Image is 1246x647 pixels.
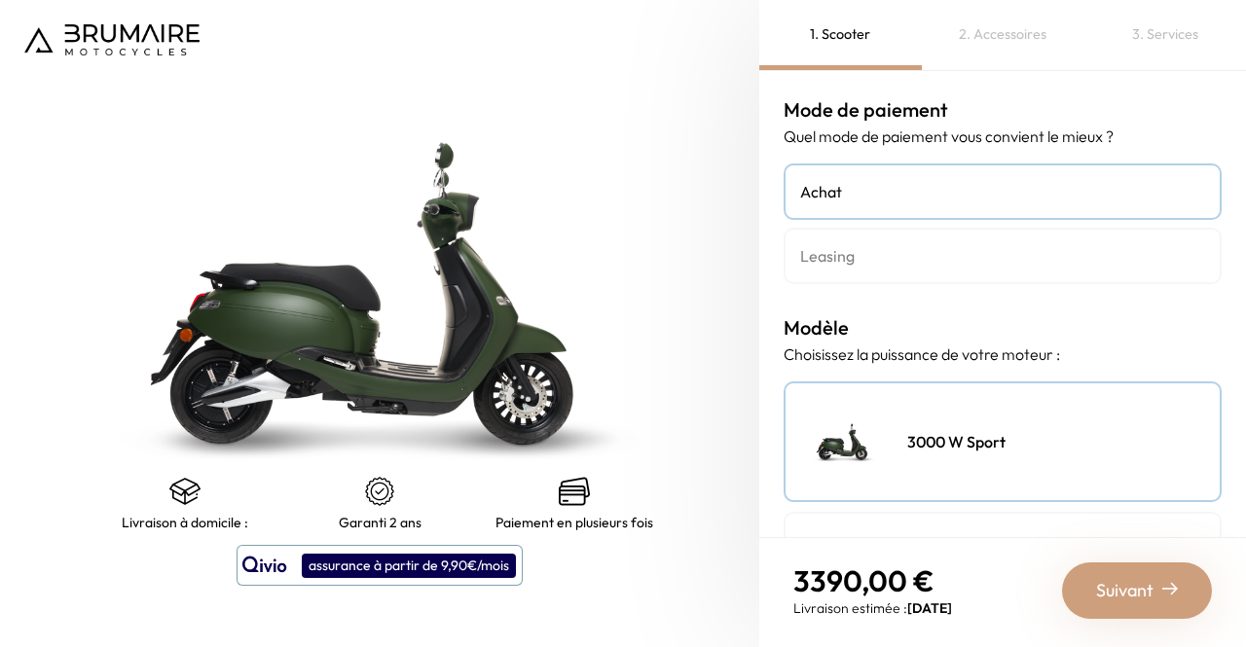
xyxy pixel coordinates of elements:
[800,244,1205,268] h4: Leasing
[784,313,1222,342] h3: Modèle
[1096,577,1154,604] span: Suivant
[495,515,653,530] p: Paiement en plusieurs fois
[122,515,248,530] p: Livraison à domicile :
[237,545,523,586] button: assurance à partir de 9,90€/mois
[907,430,1006,453] h4: 3000 W Sport
[24,24,200,55] img: Logo de Brumaire
[907,599,952,617] span: [DATE]
[1162,581,1178,596] img: right-arrow-2.png
[784,125,1222,148] p: Quel mode de paiement vous convient le mieux ?
[302,554,516,578] div: assurance à partir de 9,90€/mois
[242,554,287,577] img: logo qivio
[800,180,1205,203] h4: Achat
[784,95,1222,125] h3: Mode de paiement
[784,342,1222,366] p: Choisissez la puissance de votre moteur :
[793,598,952,618] p: Livraison estimée :
[795,393,893,490] img: Scooter
[339,515,421,530] p: Garanti 2 ans
[793,562,934,599] span: 3390,00 €
[169,476,201,507] img: shipping.png
[795,523,893,621] img: Scooter
[784,228,1222,284] a: Leasing
[559,476,590,507] img: credit-cards.png
[364,476,395,507] img: certificat-de-garantie.png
